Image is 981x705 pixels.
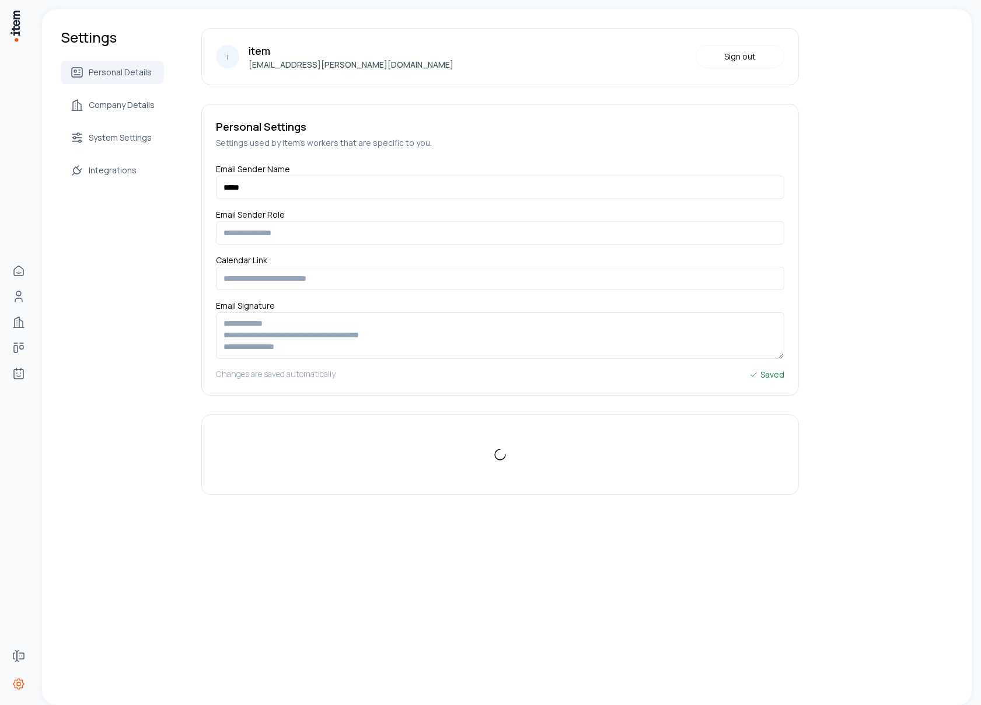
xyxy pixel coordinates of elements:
[7,285,30,308] a: People
[216,209,285,225] label: Email Sender Role
[216,45,239,68] div: i
[216,163,290,179] label: Email Sender Name
[216,118,784,135] h5: Personal Settings
[216,300,275,316] label: Email Signature
[89,67,152,78] span: Personal Details
[7,336,30,360] a: Deals
[216,137,784,149] h5: Settings used by item's workers that are specific to you.
[249,43,453,59] p: item
[249,59,453,71] p: [EMAIL_ADDRESS][PERSON_NAME][DOMAIN_NAME]
[7,672,30,696] a: Settings
[9,9,21,43] img: Item Brain Logo
[61,126,164,149] a: System Settings
[216,254,267,270] label: Calendar Link
[7,362,30,385] a: Agents
[89,99,155,111] span: Company Details
[89,132,152,144] span: System Settings
[7,310,30,334] a: Companies
[749,368,784,381] div: Saved
[216,368,336,381] h5: Changes are saved automatically
[61,93,164,117] a: Company Details
[61,28,164,47] h1: Settings
[89,165,137,176] span: Integrations
[7,644,30,668] a: Forms
[61,61,164,84] a: Personal Details
[696,45,784,68] button: Sign out
[7,259,30,282] a: Home
[61,159,164,182] a: Integrations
